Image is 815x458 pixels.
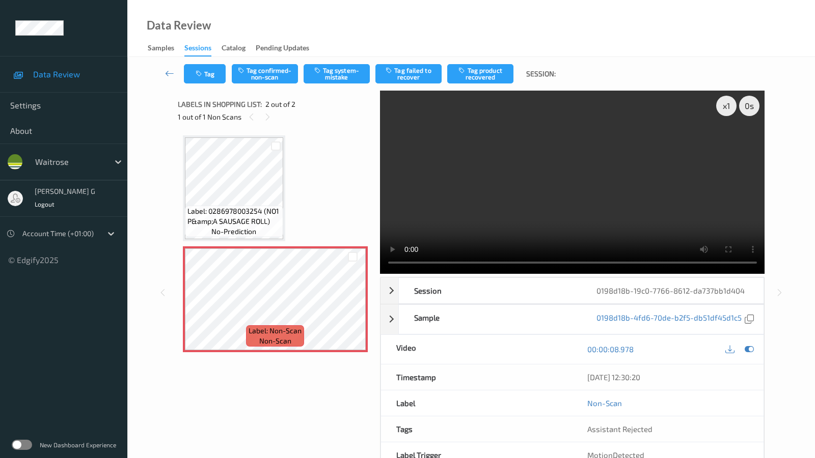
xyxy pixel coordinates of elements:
[381,304,765,334] div: Sample0198d18b-4fd6-70de-b2f5-db51df45d1c5
[178,99,262,109] span: Labels in shopping list:
[381,364,573,390] div: Timestamp
[147,20,211,31] div: Data Review
[447,64,513,83] button: Tag product recovered
[381,416,573,442] div: Tags
[187,206,281,226] span: Label: 0286978003254 (NO1 P&amp;A SAUSAGE ROLL)
[148,43,174,55] div: Samples
[304,64,370,83] button: Tag system-mistake
[375,64,442,83] button: Tag failed to recover
[265,99,295,109] span: 2 out of 2
[716,96,737,116] div: x 1
[148,41,184,55] a: Samples
[184,64,226,83] button: Tag
[587,424,653,434] span: Assistant Rejected
[256,43,309,55] div: Pending Updates
[381,390,573,416] div: Label
[249,326,302,336] span: Label: Non-Scan
[587,372,748,382] div: [DATE] 12:30:20
[399,305,581,334] div: Sample
[259,336,291,346] span: non-scan
[222,41,256,55] a: Catalog
[184,43,211,56] div: Sessions
[222,43,246,55] div: Catalog
[211,226,256,237] span: no-prediction
[232,64,298,83] button: Tag confirmed-non-scan
[587,344,634,354] a: 00:00:08.978
[178,110,373,123] div: 1 out of 1 Non Scans
[581,278,764,303] div: 0198d18b-19c0-7766-8612-da737bb1d404
[526,69,556,79] span: Session:
[381,277,765,304] div: Session0198d18b-19c0-7766-8612-da737bb1d404
[184,41,222,56] a: Sessions
[587,398,622,408] a: Non-Scan
[256,41,319,55] a: Pending Updates
[399,278,581,303] div: Session
[381,335,573,364] div: Video
[596,312,742,326] a: 0198d18b-4fd6-70de-b2f5-db51df45d1c5
[739,96,759,116] div: 0 s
